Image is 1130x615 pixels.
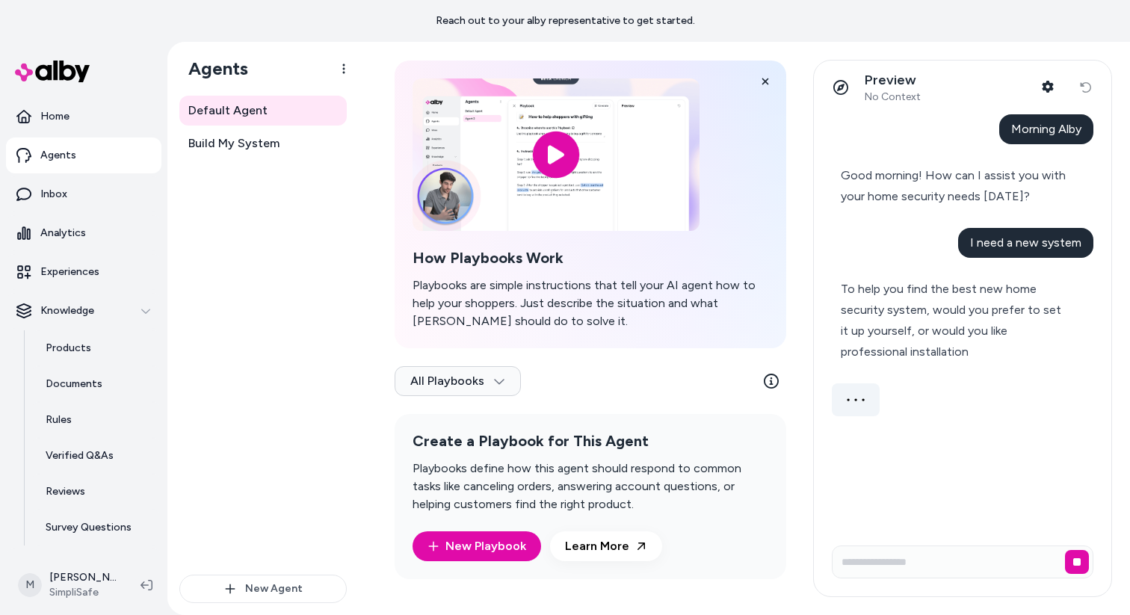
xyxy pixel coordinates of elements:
[413,531,541,561] button: New Playbook
[46,341,91,356] p: Products
[18,573,42,597] span: M
[6,215,161,251] a: Analytics
[31,438,161,474] a: Verified Q&As
[6,137,161,173] a: Agents
[49,570,117,585] p: [PERSON_NAME]
[413,276,768,330] p: Playbooks are simple instructions that tell your AI agent how to help your shoppers. Just describ...
[31,366,161,402] a: Documents
[179,575,347,603] button: New Agent
[188,102,268,120] span: Default Agent
[46,448,114,463] p: Verified Q&As
[865,72,921,89] p: Preview
[6,99,161,135] a: Home
[1011,122,1081,136] span: Morning Alby
[46,412,72,427] p: Rules
[176,58,248,80] h1: Agents
[31,330,161,366] a: Products
[436,13,695,28] p: Reach out to your alby representative to get started.
[841,165,1072,207] div: Good morning! How can I assist you with your home security needs [DATE]?
[865,90,921,104] span: No Context
[970,235,1081,250] span: I need a new system
[427,537,526,555] a: New Playbook
[9,561,129,609] button: M[PERSON_NAME]SimpliSafe
[40,109,70,124] p: Home
[46,520,132,535] p: Survey Questions
[413,249,768,268] h2: How Playbooks Work
[15,61,90,82] img: alby Logo
[49,585,117,600] span: SimpliSafe
[179,96,347,126] a: Default Agent
[40,265,99,279] p: Experiences
[40,303,94,318] p: Knowledge
[413,460,768,513] p: Playbooks define how this agent should respond to common tasks like canceling orders, answering a...
[6,176,161,212] a: Inbox
[46,484,85,499] p: Reviews
[40,187,67,202] p: Inbox
[413,432,768,451] h2: Create a Playbook for This Agent
[1065,550,1089,574] button: Stop generating
[188,135,280,152] span: Build My System
[31,402,161,438] a: Rules
[40,148,76,163] p: Agents
[6,254,161,290] a: Experiences
[550,531,662,561] a: Learn More
[410,374,505,389] span: All Playbooks
[179,129,347,158] a: Build My System
[46,377,102,392] p: Documents
[31,474,161,510] a: Reviews
[6,293,161,329] button: Knowledge
[40,226,86,241] p: Analytics
[841,279,1072,362] div: To help you find the best new home security system, would you prefer to set it up yourself, or wo...
[395,366,521,396] button: All Playbooks
[31,510,161,546] a: Survey Questions
[832,546,1093,578] input: Write your prompt here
